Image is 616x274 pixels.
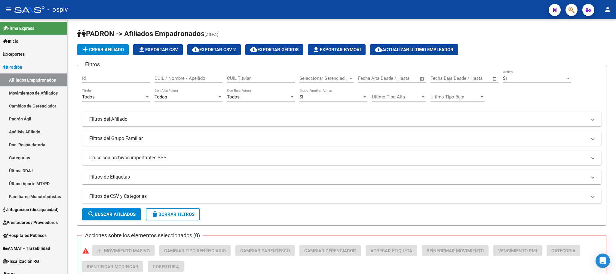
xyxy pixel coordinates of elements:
span: Cobertura [153,264,179,269]
mat-icon: delete [151,210,158,218]
span: Borrar Filtros [151,212,195,217]
mat-icon: file_download [313,46,320,53]
button: Cambiar Gerenciador [299,245,361,256]
span: Todos [227,94,240,100]
mat-expansion-panel-header: Filtros del Grupo Familiar [82,131,601,146]
mat-icon: cloud_download [250,46,257,53]
span: Integración (discapacidad) [3,206,59,213]
span: Si [299,94,303,100]
h3: Acciones sobre los elementos seleccionados (0) [82,231,203,240]
mat-panel-title: Filtros del Afiliado [89,116,587,123]
span: Agregar Etiqueta [370,248,412,254]
mat-icon: cloud_download [375,46,382,53]
input: Fecha inicio [358,76,382,81]
mat-icon: menu [5,6,12,13]
span: Hospitales Públicos [3,232,47,239]
span: PADRON -> Afiliados Empadronados [77,30,204,38]
mat-panel-title: Cruce con archivos importantes SSS [89,154,587,161]
span: Crear Afiliado [82,47,124,52]
button: Vencimiento PMI [493,245,542,256]
span: ANMAT - Trazabilidad [3,245,50,252]
span: Actualizar ultimo Empleador [375,47,453,52]
button: Open calendar [419,75,426,82]
input: Fecha fin [388,76,417,81]
button: Crear Afiliado [77,44,129,55]
span: Todos [155,94,167,100]
span: Exportar CSV 2 [192,47,236,52]
span: Ultimo Tipo Baja [431,94,479,100]
mat-icon: person [604,6,611,13]
mat-icon: file_download [138,46,145,53]
span: Buscar Afiliados [87,212,136,217]
span: Reinformar Movimiento [427,248,484,254]
mat-expansion-panel-header: Cruce con archivos importantes SSS [82,151,601,165]
mat-expansion-panel-header: Filtros de Etiquetas [82,170,601,184]
button: Categoria [547,245,580,256]
span: Padrón [3,64,22,70]
span: Cambiar Gerenciador [304,248,356,254]
button: Open calendar [491,75,498,82]
span: Exportar CSV [138,47,178,52]
button: Exportar GECROS [245,44,303,55]
button: Exportar CSV [133,44,183,55]
mat-expansion-panel-header: Filtros del Afiliado [82,112,601,126]
input: Fecha fin [460,76,489,81]
button: Movimiento Masivo [92,245,155,256]
span: Identificar Modificar [87,264,138,269]
button: Cambiar Tipo Beneficiario [159,245,231,256]
span: Reportes [3,51,25,58]
span: Cambiar Parentesco [240,248,290,254]
mat-icon: cloud_download [192,46,199,53]
mat-panel-title: Filtros del Grupo Familiar [89,135,587,142]
button: Reinformar Movimiento [422,245,489,256]
span: (alt+a) [204,32,219,37]
span: Exportar Bymovi [313,47,361,52]
button: Agregar Etiqueta [366,245,417,256]
span: - ospiv [48,3,68,16]
span: Todos [82,94,95,100]
mat-icon: add [96,247,103,254]
span: Prestadores / Proveedores [3,219,58,226]
mat-expansion-panel-header: Filtros de CSV y Categorias [82,189,601,204]
button: Cobertura [148,261,184,272]
button: Borrar Filtros [146,208,200,220]
span: Vencimiento PMI [498,248,537,254]
span: Si [503,76,507,81]
button: Actualizar ultimo Empleador [370,44,458,55]
button: Cambiar Parentesco [235,245,295,256]
button: Identificar Modificar [82,261,143,272]
mat-panel-title: Filtros de CSV y Categorias [89,193,587,200]
h3: Filtros [82,60,103,69]
mat-panel-title: Filtros de Etiquetas [89,174,587,180]
span: Fiscalización RG [3,258,39,265]
mat-icon: search [87,210,95,218]
span: Inicio [3,38,18,45]
input: Fecha inicio [431,76,455,81]
span: Ultimo Tipo Alta [372,94,421,100]
span: Firma Express [3,25,34,32]
span: Categoria [551,248,575,254]
mat-icon: warning [82,247,89,254]
button: Exportar CSV 2 [187,44,241,55]
mat-icon: add [82,46,89,53]
button: Exportar Bymovi [308,44,366,55]
span: Movimiento Masivo [104,248,150,254]
span: Exportar GECROS [250,47,299,52]
div: Open Intercom Messenger [596,254,610,268]
span: Cambiar Tipo Beneficiario [164,248,226,254]
span: Seleccionar Gerenciador [299,76,348,81]
button: Buscar Afiliados [82,208,141,220]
